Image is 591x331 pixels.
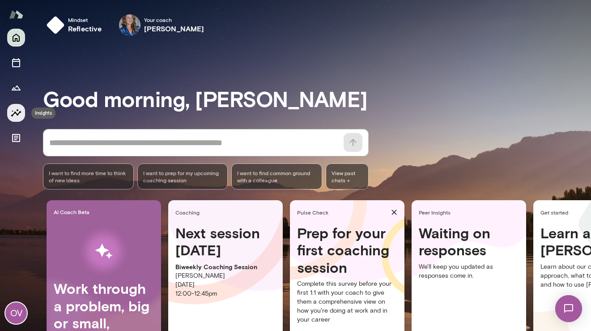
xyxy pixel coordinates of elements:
span: I want to prep for my upcoming coaching session [143,169,222,184]
div: I want to prep for my upcoming coaching session [137,163,228,189]
p: We'll keep you updated as responses come in. [419,262,519,280]
div: OV [5,302,27,324]
img: mindset [47,16,64,34]
span: Coaching [175,209,279,216]
h6: reflective [68,23,102,34]
div: I want to find common ground with a colleague [231,163,322,189]
button: Home [7,29,25,47]
span: AI Coach Beta [54,208,157,215]
div: Insights [31,107,55,119]
div: Nicole MenkhoffYour coach[PERSON_NAME] [113,11,211,39]
button: Insights [7,104,25,122]
h4: Waiting on responses [419,224,519,259]
button: Sessions [7,54,25,72]
span: Mindset [68,16,102,23]
h4: Next session [DATE] [175,224,276,259]
button: Growth Plan [7,79,25,97]
img: Mento [9,6,23,23]
h6: [PERSON_NAME] [144,23,204,34]
p: Complete this survey before your first 1:1 with your coach to give them a comprehensive view on h... [297,279,397,324]
span: I want to find common ground with a colleague [237,169,316,184]
img: Nicole Menkhoff [119,14,140,36]
p: 12:00 - 12:45pm [175,289,276,298]
span: View past chats -> [326,163,369,189]
p: Biweekly Coaching Session [175,262,276,271]
p: [PERSON_NAME] [175,271,276,280]
span: I want to find more time to think of new ideas [49,169,128,184]
div: I want to find more time to think of new ideas [43,163,134,189]
img: AI Workflows [64,223,144,280]
p: [DATE] [175,280,276,289]
span: Pulse Check [297,209,387,216]
button: Documents [7,129,25,147]
h3: Good morning, [PERSON_NAME] [43,86,591,111]
button: Mindsetreflective [43,11,109,39]
span: Peer Insights [419,209,523,216]
span: Your coach [144,16,204,23]
h4: Prep for your first coaching session [297,224,397,276]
